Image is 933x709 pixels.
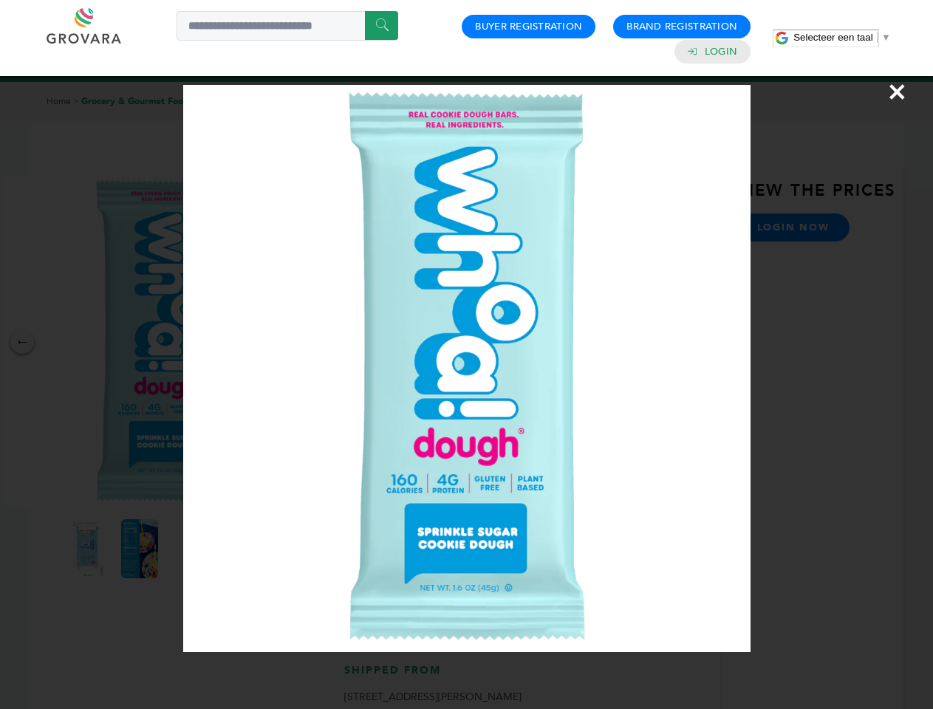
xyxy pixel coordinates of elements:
[881,32,891,43] span: ▼
[177,11,398,41] input: Search a product or brand...
[793,32,872,43] span: Selecteer een taal
[877,32,878,43] span: ​
[475,20,582,33] a: Buyer Registration
[793,32,891,43] a: Selecteer een taal​
[887,71,907,112] span: ×
[705,45,737,58] a: Login
[626,20,737,33] a: Brand Registration
[183,85,751,652] img: Image Preview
